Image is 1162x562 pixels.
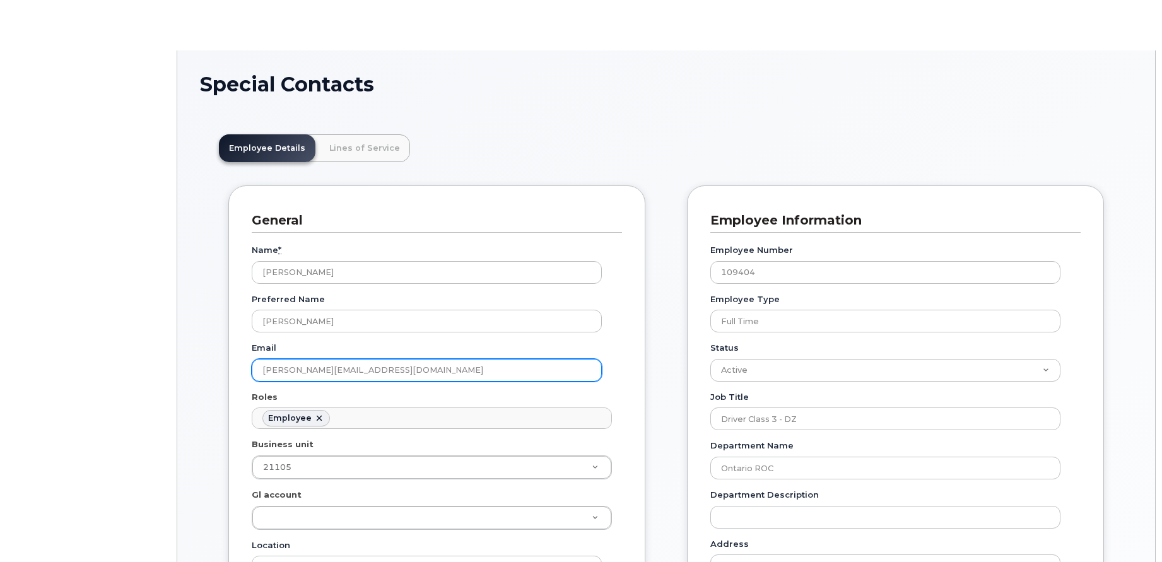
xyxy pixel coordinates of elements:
label: Employee Type [710,293,780,305]
label: Job Title [710,391,749,403]
a: Employee Details [219,134,315,162]
label: Location [252,539,290,551]
a: 21105 [252,456,611,479]
label: Status [710,342,739,354]
label: Gl account [252,489,302,501]
h3: Employee Information [710,212,1071,229]
label: Employee Number [710,244,793,256]
a: Lines of Service [319,134,410,162]
div: Employee [268,413,312,423]
h1: Special Contacts [200,73,1132,95]
label: Address [710,538,749,550]
label: Name [252,244,281,256]
label: Email [252,342,276,354]
label: Business unit [252,438,314,450]
label: Department Name [710,440,794,452]
label: Roles [252,391,278,403]
h3: General [252,212,613,229]
label: Preferred Name [252,293,325,305]
label: Department Description [710,489,819,501]
abbr: required [278,245,281,255]
span: 21105 [263,462,291,472]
